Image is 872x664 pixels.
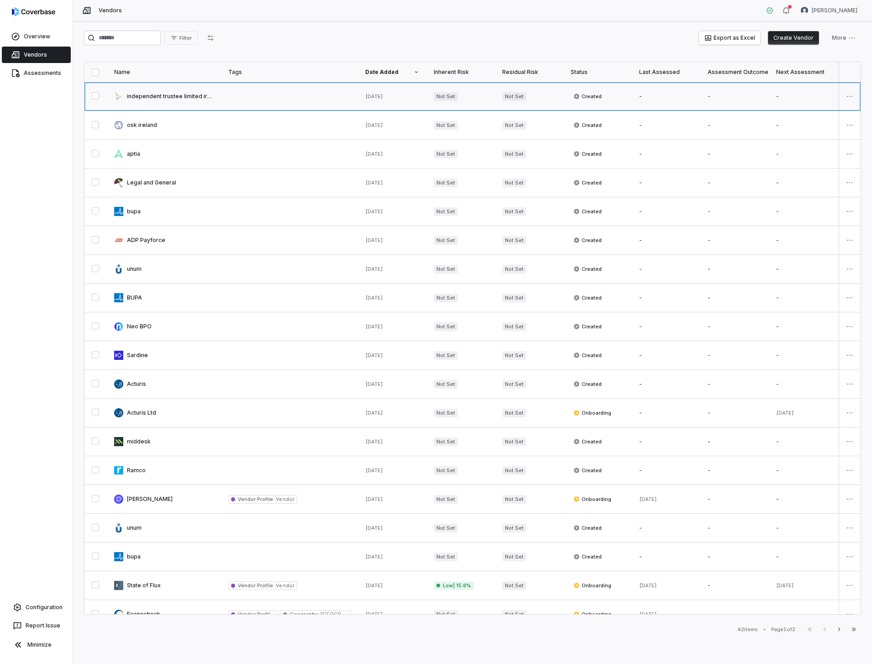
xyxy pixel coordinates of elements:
[573,121,602,129] span: Created
[769,255,837,284] td: -
[573,553,602,560] span: Created
[700,255,769,284] td: -
[769,312,837,341] td: -
[238,496,274,502] span: Vendor Profile :
[319,611,374,617] span: [GEOGRAPHIC_DATA]
[502,265,526,274] span: Not Set
[632,197,700,226] td: -
[632,140,700,169] td: -
[632,399,700,427] td: -
[99,7,122,14] span: Vendors
[502,150,526,158] span: Not Set
[776,582,794,589] span: [DATE]
[573,380,602,388] span: Created
[502,409,526,417] span: Not Set
[365,93,383,100] span: [DATE]
[769,226,837,255] td: -
[700,600,769,629] td: -
[763,626,766,632] div: •
[700,427,769,456] td: -
[573,352,602,359] span: Created
[573,611,611,618] span: Onboarding
[632,111,700,140] td: -
[573,93,602,100] span: Created
[502,553,526,561] span: Not Set
[573,323,602,330] span: Created
[274,582,294,589] span: Vendor
[632,226,700,255] td: -
[812,7,857,14] span: [PERSON_NAME]
[365,467,383,474] span: [DATE]
[365,611,383,617] span: [DATE]
[573,495,611,503] span: Onboarding
[365,179,383,186] span: [DATE]
[801,7,808,14] img: Verity Billson avatar
[434,351,458,360] span: Not Set
[502,207,526,216] span: Not Set
[365,237,383,243] span: [DATE]
[632,82,700,111] td: -
[274,496,294,502] span: Vendor
[4,617,69,634] button: Report Issue
[573,150,602,158] span: Created
[434,322,458,331] span: Not Set
[632,312,700,341] td: -
[795,4,863,17] button: Verity Billson avatar[PERSON_NAME]
[502,466,526,475] span: Not Set
[365,352,383,358] span: [DATE]
[365,496,383,502] span: [DATE]
[434,207,458,216] span: Not Set
[769,341,837,370] td: -
[700,197,769,226] td: -
[573,208,602,215] span: Created
[2,47,71,63] a: Vendors
[502,294,526,302] span: Not Set
[365,122,383,128] span: [DATE]
[769,140,837,169] td: -
[573,438,602,445] span: Created
[573,179,602,186] span: Created
[573,467,602,474] span: Created
[769,370,837,399] td: -
[826,31,861,45] button: More
[502,581,526,590] span: Not Set
[434,236,458,245] span: Not Set
[434,69,488,76] div: Inherent Risk
[434,121,458,130] span: Not Set
[2,65,71,81] a: Assessments
[365,151,383,157] span: [DATE]
[573,524,602,532] span: Created
[12,7,55,16] img: logo-D7KZi-bG.svg
[769,514,837,543] td: -
[632,543,700,571] td: -
[639,582,657,589] span: [DATE]
[434,150,458,158] span: Not Set
[632,370,700,399] td: -
[699,31,761,45] button: Export as Excel
[700,456,769,485] td: -
[365,438,383,445] span: [DATE]
[771,626,795,633] div: Page 1 of 2
[502,351,526,360] span: Not Set
[502,524,526,532] span: Not Set
[4,599,69,616] a: Configuration
[769,485,837,514] td: -
[700,312,769,341] td: -
[573,294,602,301] span: Created
[700,543,769,571] td: -
[769,456,837,485] td: -
[502,495,526,504] span: Not Set
[700,399,769,427] td: -
[700,370,769,399] td: -
[365,553,383,560] span: [DATE]
[290,611,319,617] span: Geography :
[573,237,602,244] span: Created
[776,69,830,76] div: Next Assessment
[632,284,700,312] td: -
[434,409,458,417] span: Not Set
[434,294,458,302] span: Not Set
[737,626,758,633] div: 42 items
[700,226,769,255] td: -
[700,111,769,140] td: -
[700,485,769,514] td: -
